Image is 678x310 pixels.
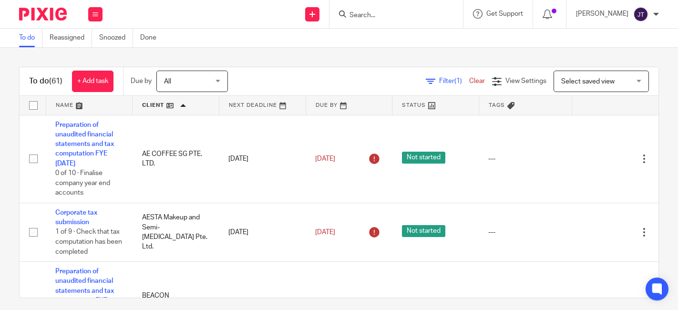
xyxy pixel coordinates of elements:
span: 0 of 10 · Finalise company year end accounts [55,170,110,196]
a: Done [140,29,164,47]
span: (61) [49,77,62,85]
input: Search [349,11,434,20]
span: (1) [454,78,462,84]
span: Filter [439,78,469,84]
h1: To do [29,76,62,86]
img: Pixie [19,8,67,21]
span: Get Support [486,10,523,17]
p: [PERSON_NAME] [576,9,628,19]
span: View Settings [505,78,546,84]
a: Clear [469,78,485,84]
td: AESTA Makeup and Semi-[MEDICAL_DATA] Pte. Ltd. [133,203,219,261]
a: + Add task [72,71,113,92]
a: Reassigned [50,29,92,47]
div: --- [488,227,562,237]
span: Tags [489,103,505,108]
span: [DATE] [315,155,335,162]
div: --- [488,154,562,164]
span: Not started [402,225,445,237]
span: All [164,78,171,85]
img: svg%3E [633,7,648,22]
td: [DATE] [219,115,306,203]
a: Preparation of unaudited financial statements and tax computation FYE [DATE] [55,122,114,167]
a: Corporate tax submission [55,209,97,226]
a: To do [19,29,42,47]
span: Not started [402,152,445,164]
span: Select saved view [561,78,615,85]
td: AE COFFEE SG PTE. LTD. [133,115,219,203]
a: Snoozed [99,29,133,47]
td: [DATE] [219,203,306,261]
span: 1 of 9 · Check that tax computation has been completed [55,229,122,255]
span: [DATE] [315,229,335,236]
p: Due by [131,76,152,86]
